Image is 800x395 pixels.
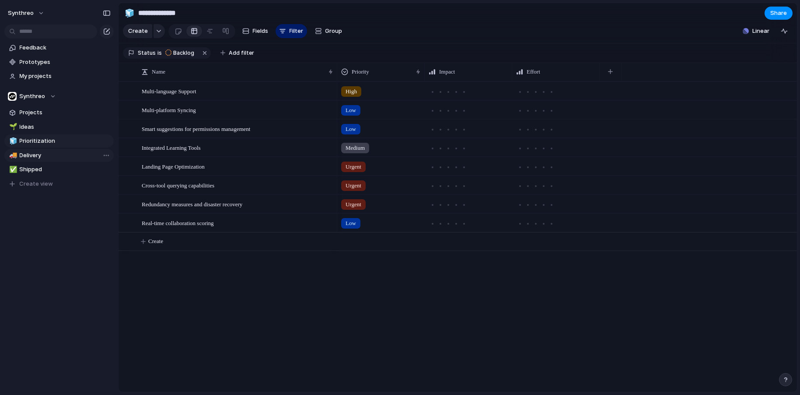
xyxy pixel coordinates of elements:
[4,56,114,69] a: Prototypes
[4,41,114,54] a: Feedback
[152,67,165,76] span: Name
[8,123,17,131] button: 🌱
[20,137,111,145] span: Prioritization
[346,162,361,171] span: Urgent
[9,165,15,175] div: ✅
[527,67,540,76] span: Effort
[142,86,196,96] span: Multi-language Support
[439,67,455,76] span: Impact
[215,47,259,59] button: Add filter
[173,49,194,57] span: Backlog
[4,6,49,20] button: Synthreo
[290,27,304,35] span: Filter
[125,7,134,19] div: 🧊
[9,136,15,146] div: 🧊
[20,58,111,67] span: Prototypes
[346,106,356,115] span: Low
[352,67,369,76] span: Priority
[20,180,53,188] span: Create view
[142,199,242,209] span: Redundancy measures and disaster recovery
[163,48,199,58] button: Backlog
[8,165,17,174] button: ✅
[346,219,356,228] span: Low
[20,108,111,117] span: Projects
[739,25,773,38] button: Linear
[148,237,163,246] span: Create
[9,122,15,132] div: 🌱
[229,49,254,57] span: Add filter
[142,123,250,134] span: Smart suggestions for permissions management
[346,200,361,209] span: Urgent
[276,24,307,38] button: Filter
[20,72,111,81] span: My projects
[20,92,45,101] span: Synthreo
[20,165,111,174] span: Shipped
[770,9,787,18] span: Share
[346,181,361,190] span: Urgent
[752,27,769,35] span: Linear
[325,27,342,35] span: Group
[765,7,793,20] button: Share
[142,142,201,152] span: Integrated Learning Tools
[346,125,356,134] span: Low
[346,87,357,96] span: High
[142,218,214,228] span: Real-time collaboration scoring
[20,151,111,160] span: Delivery
[311,24,347,38] button: Group
[122,6,136,20] button: 🧊
[8,137,17,145] button: 🧊
[20,123,111,131] span: Ideas
[4,149,114,162] a: 🚚Delivery
[20,43,111,52] span: Feedback
[142,105,196,115] span: Multi-platform Syncing
[4,70,114,83] a: My projects
[4,90,114,103] button: Synthreo
[4,106,114,119] a: Projects
[346,144,365,152] span: Medium
[4,163,114,176] a: ✅Shipped
[123,24,152,38] button: Create
[142,161,205,171] span: Landing Page Optimization
[142,180,214,190] span: Cross-tool querying capabilities
[4,177,114,190] button: Create view
[9,150,15,160] div: 🚚
[4,120,114,134] a: 🌱Ideas
[8,151,17,160] button: 🚚
[128,27,148,35] span: Create
[157,49,162,57] span: is
[138,49,156,57] span: Status
[239,24,272,38] button: Fields
[8,9,34,18] span: Synthreo
[4,134,114,148] a: 🧊Prioritization
[156,48,164,58] button: is
[253,27,269,35] span: Fields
